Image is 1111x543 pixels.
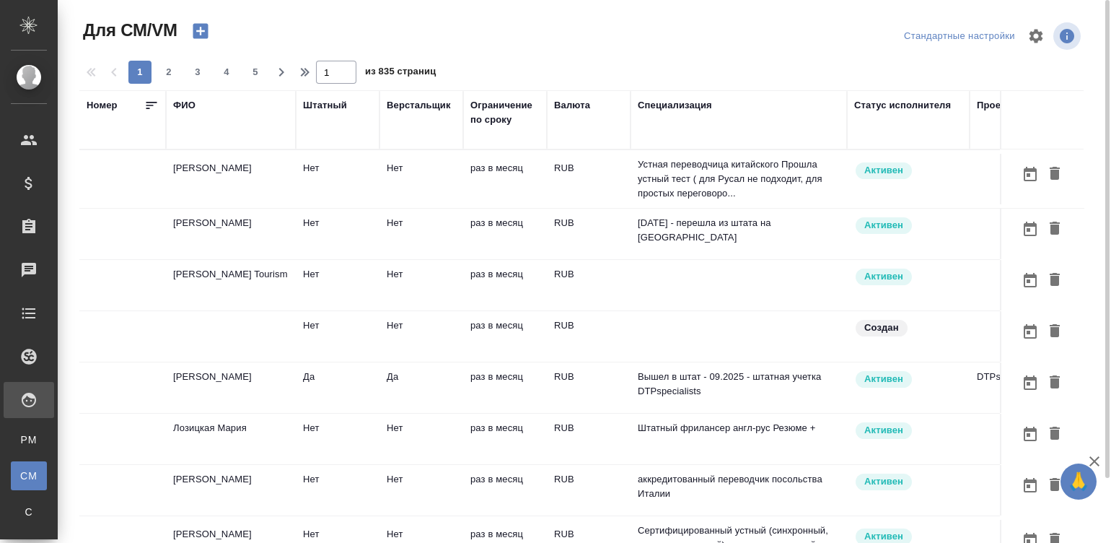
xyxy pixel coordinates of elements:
[854,267,962,287] div: Рядовой исполнитель: назначай с учетом рейтинга
[463,465,547,516] td: раз в месяц
[365,63,436,84] span: из 835 страниц
[166,465,296,516] td: [PERSON_NAME]
[1018,370,1042,396] button: Открыть календарь загрузки
[1018,267,1042,294] button: Открыть календарь загрузки
[296,209,379,259] td: Нет
[1042,216,1067,243] button: Удалить
[166,154,296,204] td: [PERSON_NAME]
[1019,19,1053,53] span: Настроить таблицу
[864,474,903,489] p: Активен
[864,423,903,438] p: Активен
[157,61,180,84] button: 2
[166,362,296,413] td: [PERSON_NAME]
[854,216,962,235] div: Рядовой исполнитель: назначай с учетом рейтинга
[1042,421,1067,448] button: Удалить
[1042,161,1067,188] button: Удалить
[638,472,840,501] p: аккредитованный переводчик посольства Италии
[296,260,379,310] td: Нет
[470,98,540,127] div: Ограничение по сроку
[186,61,209,84] button: 3
[864,163,903,178] p: Активен
[638,421,840,435] p: Штатный фрилансер англ-рус Резюме +
[1042,370,1067,396] button: Удалить
[296,154,379,204] td: Нет
[379,414,463,464] td: Нет
[854,472,962,492] div: Рядовой исполнитель: назначай с учетом рейтинга
[1066,466,1091,497] span: 🙏
[854,161,962,181] div: Рядовой исполнитель: назначай с учетом рейтинга
[1018,216,1042,243] button: Открыть календарь загрузки
[379,209,463,259] td: Нет
[296,362,379,413] td: Да
[1042,267,1067,294] button: Удалить
[1042,472,1067,499] button: Удалить
[547,209,631,259] td: RUB
[864,269,903,284] p: Активен
[547,362,631,413] td: RUB
[87,98,118,113] div: Номер
[183,19,218,43] button: Создать
[18,433,40,447] span: PM
[547,154,631,204] td: RUB
[379,362,463,413] td: Да
[379,260,463,310] td: Нет
[11,425,47,454] a: PM
[1018,421,1042,448] button: Открыть календарь загрузки
[387,98,451,113] div: Верстальщик
[977,98,1060,113] div: Проектный отдел
[638,216,840,245] p: [DATE] - перешла из штата на [GEOGRAPHIC_DATA]
[166,414,296,464] td: Лозицкая Мария
[1060,464,1097,500] button: 🙏
[547,260,631,310] td: RUB
[215,61,238,84] button: 4
[900,25,1019,48] div: split button
[379,311,463,362] td: Нет
[244,65,267,79] span: 5
[864,372,903,386] p: Активен
[547,311,631,362] td: RUB
[379,465,463,516] td: Нет
[215,65,238,79] span: 4
[638,370,840,399] p: Вышел в штат - 09.2025 - штатная учетка DTPspecialists
[1018,161,1042,188] button: Открыть календарь загрузки
[463,209,547,259] td: раз в месяц
[244,61,267,84] button: 5
[1053,22,1084,50] span: Посмотреть информацию
[11,498,47,526] a: С
[547,465,631,516] td: RUB
[303,98,347,113] div: Штатный
[1018,318,1042,345] button: Открыть календарь загрузки
[463,260,547,310] td: раз в месяц
[1042,318,1067,345] button: Удалить
[638,157,840,201] p: Устная переводчица китайского Прошла устный тест ( для Русал не подходит, для простых переговоро...
[296,311,379,362] td: Нет
[296,414,379,464] td: Нет
[854,421,962,440] div: Рядовой исполнитель: назначай с учетом рейтинга
[11,461,47,490] a: CM
[463,414,547,464] td: раз в месяц
[547,414,631,464] td: RUB
[554,98,590,113] div: Валюта
[970,362,1085,413] td: DTPspecialists
[296,465,379,516] td: Нет
[864,218,903,233] p: Активен
[463,154,547,204] td: раз в месяц
[864,321,899,335] p: Создан
[157,65,180,79] span: 2
[18,505,40,519] span: С
[854,98,951,113] div: Статус исполнителя
[1018,472,1042,499] button: Открыть календарь загрузки
[463,362,547,413] td: раз в месяц
[638,98,712,113] div: Специализация
[173,98,196,113] div: ФИО
[166,209,296,259] td: [PERSON_NAME]
[79,19,177,42] span: Для СМ/VM
[166,260,296,310] td: [PERSON_NAME] Tourism
[186,65,209,79] span: 3
[854,370,962,389] div: Рядовой исполнитель: назначай с учетом рейтинга
[379,154,463,204] td: Нет
[463,311,547,362] td: раз в месяц
[18,469,40,483] span: CM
